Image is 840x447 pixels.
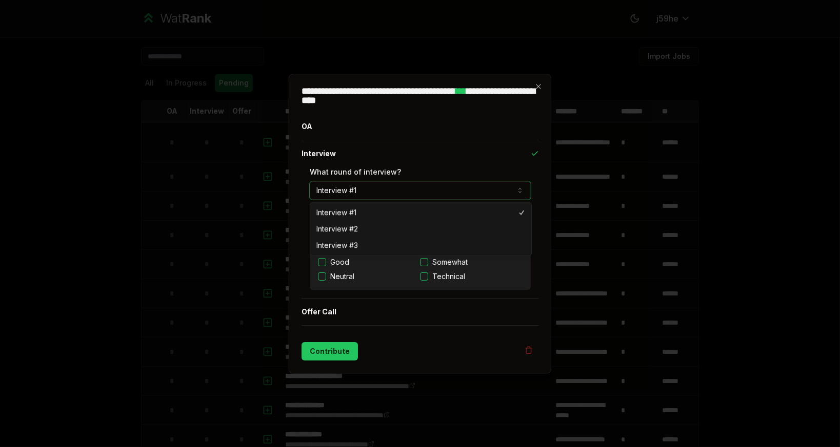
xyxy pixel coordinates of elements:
label: Good [330,257,349,267]
span: Interview #3 [316,240,358,250]
div: Interview [302,167,539,298]
label: What round of interview? [310,167,401,176]
button: Interview [302,140,539,167]
label: Neutral [330,271,354,282]
span: Somewhat [432,257,468,267]
button: Contribute [302,342,358,360]
button: Offer Call [302,299,539,325]
button: OA [302,113,539,140]
span: Interview #2 [316,224,358,234]
span: Technical [432,271,465,282]
span: Interview #1 [316,207,356,218]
